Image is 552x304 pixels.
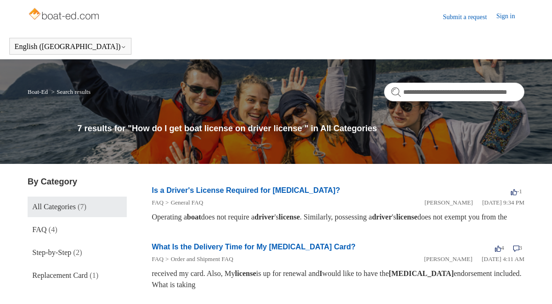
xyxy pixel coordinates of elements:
span: (2) [73,248,82,256]
span: FAQ [32,226,47,233]
div: Operating a does not require a 's . Similarly, possessing a 's does not exempt you from the [152,212,525,223]
a: What Is the Delivery Time for My [MEDICAL_DATA] Card? [152,243,356,251]
em: license [396,213,417,221]
a: Submit a request [443,12,496,22]
span: (7) [78,203,87,211]
a: Replacement Card (1) [28,265,127,286]
span: -1 [511,188,522,195]
li: [PERSON_NAME] [424,198,472,207]
img: Boat-Ed Help Center home page [28,6,102,24]
em: driver [372,213,392,221]
time: 03/16/2022, 21:34 [482,199,524,206]
em: [MEDICAL_DATA] [389,269,454,277]
span: Step-by-Step [32,248,72,256]
div: Live chat [521,273,545,297]
em: driver [254,213,275,221]
button: English ([GEOGRAPHIC_DATA]) [15,42,126,51]
a: Sign in [496,11,524,22]
h1: 7 results for "How do I get boat license on driver license " in All Categories [77,122,524,135]
li: Boat-Ed [28,88,50,95]
em: license [279,213,300,221]
div: received my card. Also, My is up for renewal and would like to have the endorsement included. Wha... [152,268,525,290]
span: All Categories [32,203,76,211]
a: FAQ [152,199,164,206]
a: General FAQ [171,199,203,206]
a: FAQ [152,255,164,262]
li: [PERSON_NAME] [424,255,472,264]
li: Search results [50,88,91,95]
time: 03/14/2022, 04:11 [482,255,524,262]
h3: By Category [28,176,127,188]
a: Is a Driver's License Required for [MEDICAL_DATA]? [152,186,340,194]
span: 3 [513,244,523,251]
a: FAQ (4) [28,219,127,240]
span: 4 [495,244,504,251]
a: All Categories (7) [28,197,127,217]
em: boat [187,213,201,221]
span: (4) [49,226,58,233]
span: Replacement Card [32,271,88,279]
em: license [235,269,256,277]
li: Order and Shipment FAQ [164,255,233,264]
li: General FAQ [164,198,203,207]
a: Order and Shipment FAQ [171,255,233,262]
li: FAQ [152,198,164,207]
span: (1) [90,271,99,279]
em: I [320,269,322,277]
li: FAQ [152,255,164,264]
a: Boat-Ed [28,88,48,95]
input: Search [384,83,524,101]
a: Step-by-Step (2) [28,242,127,263]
